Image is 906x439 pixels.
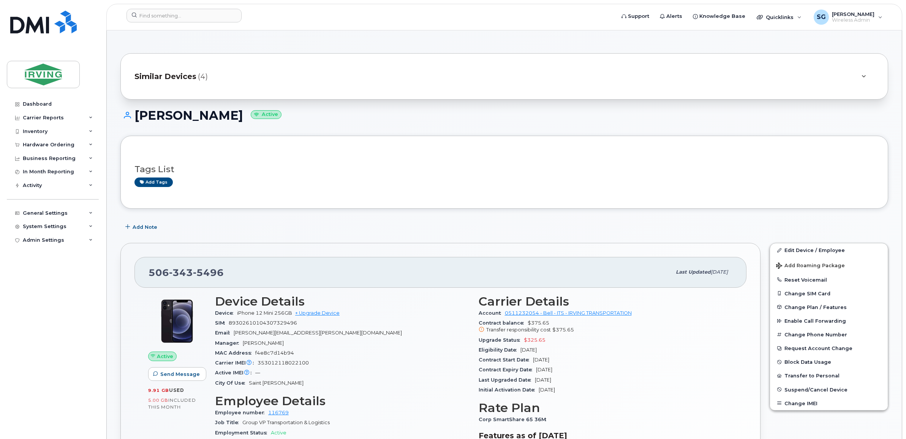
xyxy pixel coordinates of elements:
span: Initial Activation Date [479,387,539,393]
span: 353012118022100 [258,360,309,366]
span: Eligibility Date [479,347,520,353]
span: Job Title [215,420,242,425]
span: 89302610104307329496 [229,320,297,326]
small: Active [251,110,281,119]
span: Active [271,430,286,436]
h3: Carrier Details [479,295,733,308]
a: Edit Device / Employee [770,243,888,257]
span: [DATE] [520,347,537,353]
a: 0511232054 - Bell - ITS - IRVING TRANSPORTATION [505,310,632,316]
button: Change Phone Number [770,328,888,341]
button: Change IMEI [770,396,888,410]
span: [DATE] [536,367,552,372]
span: Suspend/Cancel Device [784,387,847,392]
span: Add Note [133,223,157,231]
h1: [PERSON_NAME] [120,109,888,122]
span: Corp SmartShare 65 36M [479,417,550,422]
span: Enable Call Forwarding [784,318,846,324]
span: Transfer responsibility cost [486,327,551,333]
span: MAC Address [215,350,255,356]
button: Transfer to Personal [770,369,888,382]
h3: Tags List [134,165,874,174]
span: Account [479,310,505,316]
span: 506 [149,267,224,278]
span: Contract Expiry Date [479,367,536,372]
span: Employment Status [215,430,271,436]
a: 116769 [268,410,289,415]
span: Active [157,353,173,360]
span: used [169,387,184,393]
button: Change SIM Card [770,287,888,300]
span: iPhone 12 Mini 256GB [237,310,292,316]
span: Email [215,330,234,336]
span: SIM [215,320,229,326]
span: 9.91 GB [148,388,169,393]
button: Suspend/Cancel Device [770,383,888,396]
span: (4) [198,71,208,82]
span: Manager [215,340,243,346]
span: City Of Use [215,380,249,386]
button: Reset Voicemail [770,273,888,287]
button: Add Note [120,220,164,234]
button: Send Message [148,367,206,381]
span: [DATE] [533,357,549,363]
button: Add Roaming Package [770,257,888,273]
span: Saint [PERSON_NAME] [249,380,304,386]
span: $375.65 [552,327,574,333]
span: Contract Start Date [479,357,533,363]
img: iPhone_12.jpg [154,298,200,344]
span: — [255,370,260,376]
span: Active IMEI [215,370,255,376]
button: Request Account Change [770,341,888,355]
span: Send Message [160,371,200,378]
span: Change Plan / Features [784,304,847,310]
button: Block Data Usage [770,355,888,369]
span: Employee number [215,410,268,415]
span: included this month [148,397,196,410]
span: [DATE] [535,377,551,383]
span: Contract balance [479,320,528,326]
button: Enable Call Forwarding [770,314,888,328]
span: [PERSON_NAME][EMAIL_ADDRESS][PERSON_NAME][DOMAIN_NAME] [234,330,402,336]
h3: Device Details [215,295,470,308]
span: $375.65 [479,320,733,334]
span: Carrier IMEI [215,360,258,366]
span: [DATE] [711,269,728,275]
span: Last Upgraded Date [479,377,535,383]
h3: Employee Details [215,394,470,408]
span: Add Roaming Package [776,263,845,270]
span: f4e8c7d14b94 [255,350,294,356]
span: [DATE] [539,387,555,393]
span: Last updated [676,269,711,275]
span: Upgrade Status [479,337,524,343]
span: 343 [169,267,193,278]
span: Device [215,310,237,316]
span: Similar Devices [134,71,196,82]
span: [PERSON_NAME] [243,340,284,346]
span: $325.65 [524,337,545,343]
button: Change Plan / Features [770,300,888,314]
a: Add tags [134,178,173,187]
span: 5.00 GB [148,398,168,403]
span: Group VP Transportation & Logistics [242,420,330,425]
span: 5496 [193,267,224,278]
a: + Upgrade Device [295,310,340,316]
h3: Rate Plan [479,401,733,415]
